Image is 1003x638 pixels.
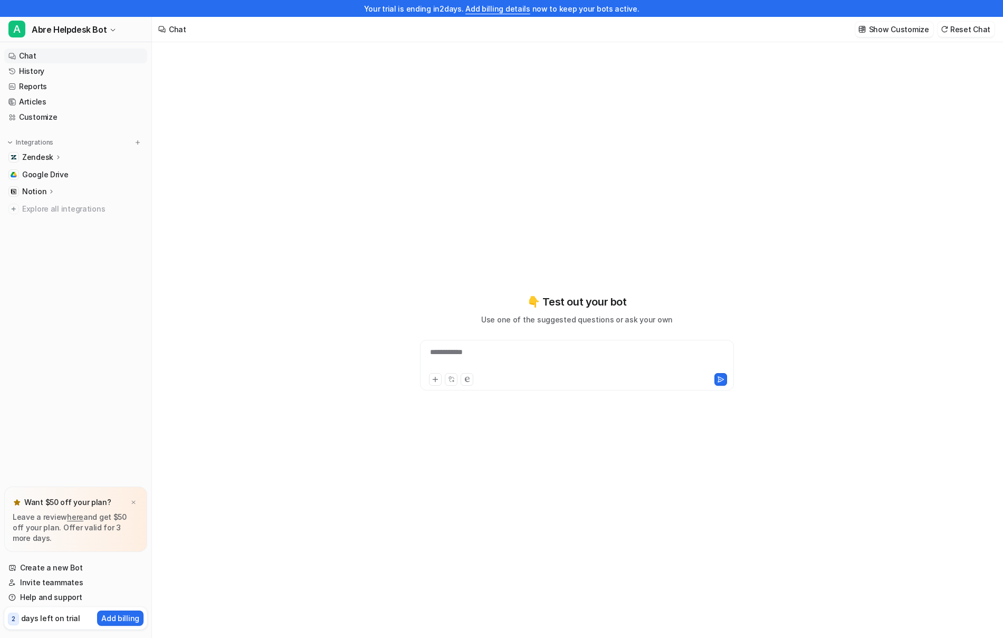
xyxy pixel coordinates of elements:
[4,560,147,575] a: Create a new Bot
[4,167,147,182] a: Google DriveGoogle Drive
[4,49,147,63] a: Chat
[941,25,948,33] img: reset
[6,139,14,146] img: expand menu
[22,201,143,217] span: Explore all integrations
[4,94,147,109] a: Articles
[67,512,83,521] a: here
[24,497,111,508] p: Want $50 off your plan?
[16,138,53,147] p: Integrations
[4,79,147,94] a: Reports
[22,169,69,180] span: Google Drive
[4,64,147,79] a: History
[12,614,15,624] p: 2
[32,22,107,37] span: Abre Helpdesk Bot
[4,137,56,148] button: Integrations
[527,294,626,310] p: 👇 Test out your bot
[21,613,80,624] p: days left on trial
[130,499,137,506] img: x
[13,512,139,544] p: Leave a review and get $50 off your plan. Offer valid for 3 more days.
[481,314,673,325] p: Use one of the suggested questions or ask your own
[97,611,144,626] button: Add billing
[465,4,530,13] a: Add billing details
[4,202,147,216] a: Explore all integrations
[8,21,25,37] span: A
[4,590,147,605] a: Help and support
[4,575,147,590] a: Invite teammates
[869,24,929,35] p: Show Customize
[22,186,46,197] p: Notion
[858,25,866,33] img: customize
[134,139,141,146] img: menu_add.svg
[13,498,21,507] img: star
[11,188,17,195] img: Notion
[938,22,995,37] button: Reset Chat
[4,110,147,125] a: Customize
[22,152,53,163] p: Zendesk
[8,204,19,214] img: explore all integrations
[169,24,186,35] div: Chat
[855,22,933,37] button: Show Customize
[101,613,139,624] p: Add billing
[11,172,17,178] img: Google Drive
[11,154,17,160] img: Zendesk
